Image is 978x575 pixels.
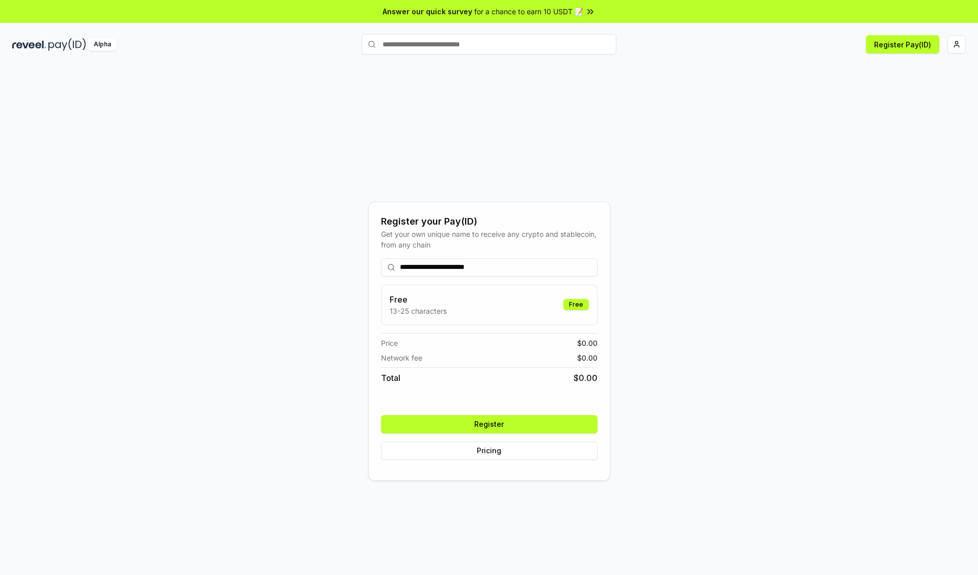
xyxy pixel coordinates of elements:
[474,6,583,17] span: for a chance to earn 10 USDT 📝
[88,38,117,51] div: Alpha
[390,293,447,306] h3: Free
[383,6,472,17] span: Answer our quick survey
[574,372,597,384] span: $ 0.00
[381,214,597,229] div: Register your Pay(ID)
[577,352,597,363] span: $ 0.00
[381,442,597,460] button: Pricing
[381,372,400,384] span: Total
[381,338,398,348] span: Price
[577,338,597,348] span: $ 0.00
[12,38,46,51] img: reveel_dark
[381,352,422,363] span: Network fee
[390,306,447,316] p: 13-25 characters
[381,415,597,433] button: Register
[866,35,939,53] button: Register Pay(ID)
[563,299,589,310] div: Free
[381,229,597,250] div: Get your own unique name to receive any crypto and stablecoin, from any chain
[48,38,86,51] img: pay_id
